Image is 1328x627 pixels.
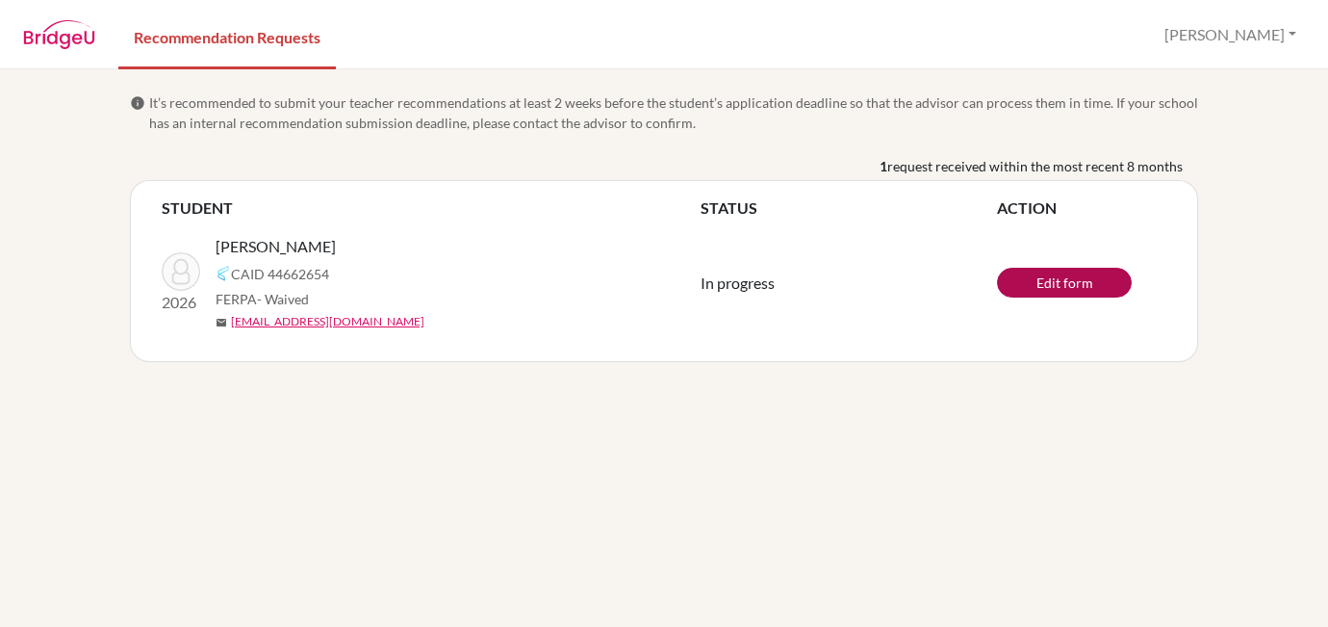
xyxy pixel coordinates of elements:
span: In progress [701,274,775,292]
span: request received within the most recent 8 months [887,156,1183,176]
th: ACTION [997,196,1166,220]
p: 2026 [162,291,200,314]
th: STATUS [701,196,997,220]
b: 1 [880,156,887,176]
th: STUDENT [162,196,701,220]
span: It’s recommended to submit your teacher recommendations at least 2 weeks before the student’s app... [149,92,1198,133]
span: CAID 44662654 [231,264,329,284]
img: Common App logo [216,266,231,281]
img: Cooke, Eli [162,252,200,291]
a: [EMAIL_ADDRESS][DOMAIN_NAME] [231,313,424,330]
span: [PERSON_NAME] [216,235,336,258]
span: - Waived [257,291,309,307]
img: BridgeU logo [23,20,95,49]
a: Edit form [997,268,1132,298]
span: info [130,95,145,111]
a: Recommendation Requests [118,3,336,69]
button: [PERSON_NAME] [1156,16,1305,53]
span: FERPA [216,289,309,309]
span: mail [216,317,227,328]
